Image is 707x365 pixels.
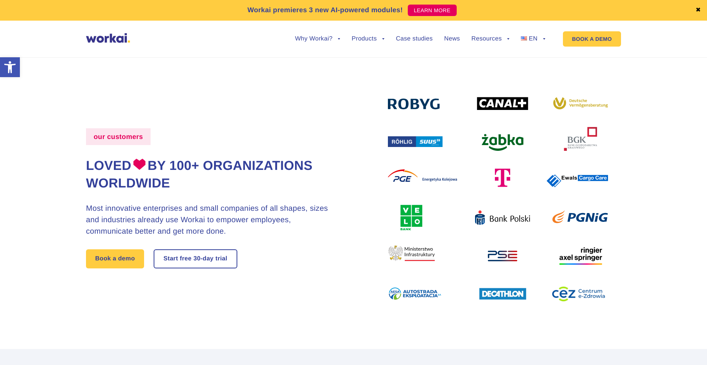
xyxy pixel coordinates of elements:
i: 30-day [193,256,214,262]
label: our customers [86,128,151,145]
a: Resources [472,36,509,42]
a: BOOK A DEMO [563,31,621,47]
h3: Most innovative enterprises and small companies of all shapes, sizes and industries already use W... [86,203,332,237]
a: Case studies [396,36,433,42]
a: LEARN MORE [408,5,457,16]
p: Workai premieres 3 new AI-powered modules! [247,5,403,15]
a: ✖ [696,7,701,13]
a: News [444,36,460,42]
h1: Loved by 100+ organizations worldwide [86,157,332,192]
img: heart.png [133,158,146,170]
a: Why Workai? [295,36,340,42]
a: Book a demo [86,249,144,268]
a: Products [352,36,384,42]
a: Start free30-daytrial [154,250,237,268]
span: EN [529,36,538,42]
